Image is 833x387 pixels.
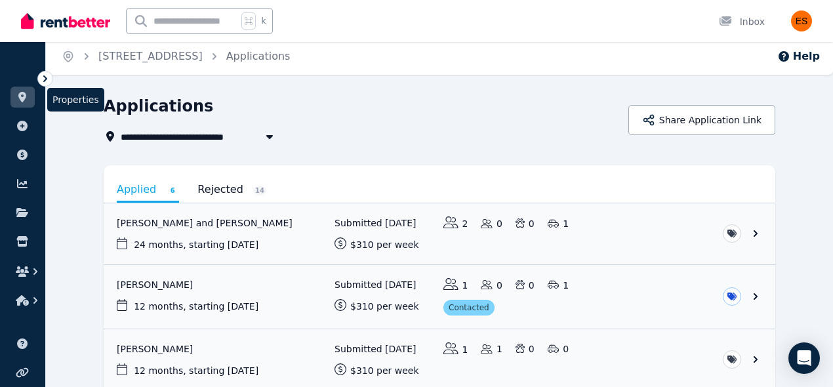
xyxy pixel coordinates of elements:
[21,11,110,31] img: RentBetter
[777,49,820,64] button: Help
[791,10,812,31] img: Evangeline Samoilov
[117,178,179,203] a: Applied
[788,342,820,374] div: Open Intercom Messenger
[46,38,306,75] nav: Breadcrumb
[98,50,203,62] a: [STREET_ADDRESS]
[197,178,266,201] a: Rejected
[628,105,775,135] button: Share Application Link
[261,16,266,26] span: k
[226,50,291,62] a: Applications
[104,96,213,117] h1: Applications
[166,186,179,195] span: 6
[719,15,765,28] div: Inbox
[104,203,775,264] a: View application: Alexander Altman and Jacqueline Altman
[104,265,775,329] a: View application: Makayla Holmes
[253,186,266,195] span: 14
[47,88,104,112] span: Properties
